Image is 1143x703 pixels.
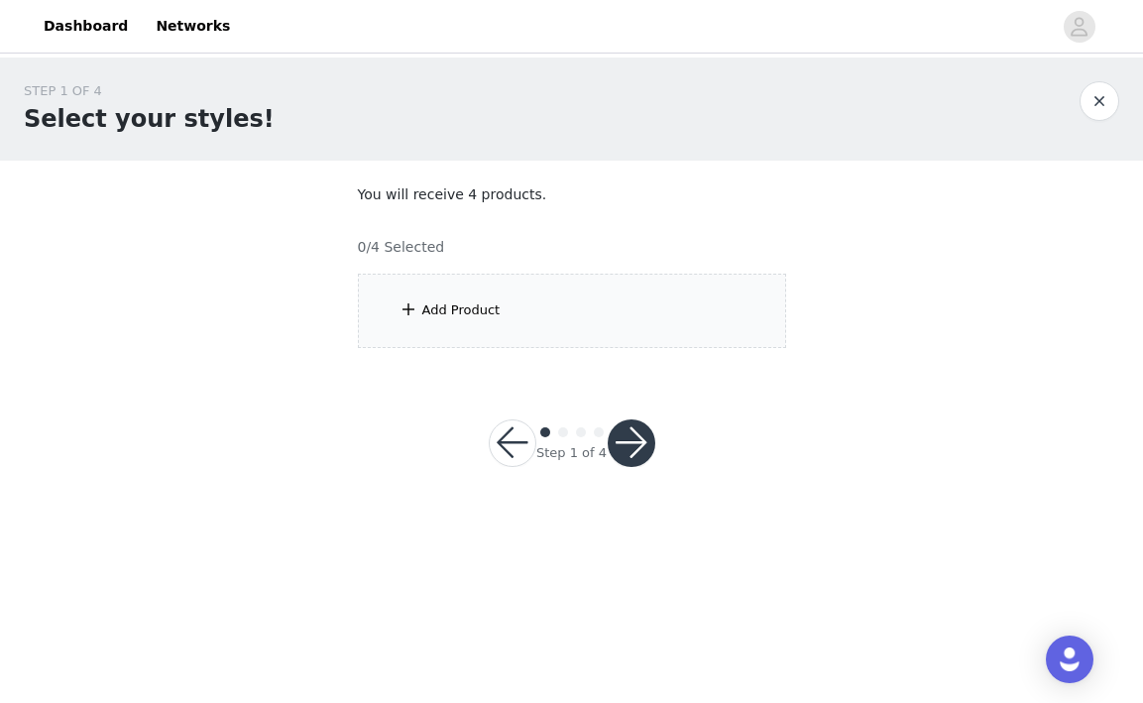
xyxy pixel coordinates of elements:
p: You will receive 4 products. [358,184,786,205]
h4: 0/4 Selected [358,237,445,258]
a: Dashboard [32,4,140,49]
div: Add Product [422,300,501,320]
div: avatar [1070,11,1088,43]
div: STEP 1 OF 4 [24,81,275,101]
a: Networks [144,4,242,49]
div: Step 1 of 4 [536,443,607,463]
h1: Select your styles! [24,101,275,137]
div: Open Intercom Messenger [1046,636,1093,683]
